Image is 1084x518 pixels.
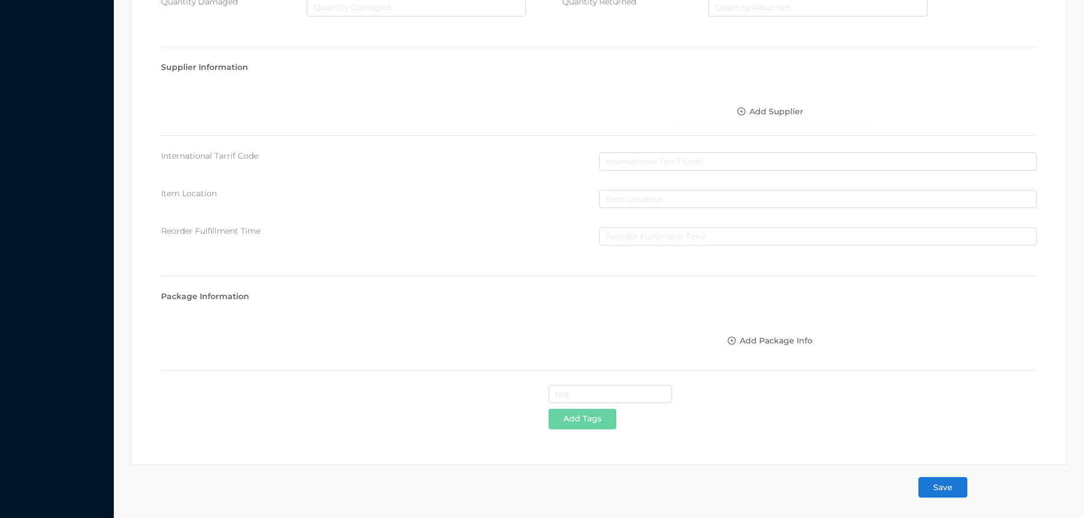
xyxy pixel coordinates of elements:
[918,477,967,498] button: Save
[672,331,869,351] button: icon: plus-circle-oAdd Package Info
[599,152,1037,171] input: International Tarrif Code
[549,385,671,403] input: tag
[161,188,599,200] div: Item Location
[161,291,1037,302] div: Package Information
[161,61,1037,73] div: Supplier Information
[161,150,599,162] div: International Tarrif Code
[672,102,869,122] button: icon: plus-circle-oAdd Supplier
[549,409,616,429] button: Add Tags
[161,225,599,237] div: Reorder Fulfillment Time
[599,227,1037,246] input: Reorder Fulfillment Time
[599,190,1037,208] input: Item Location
